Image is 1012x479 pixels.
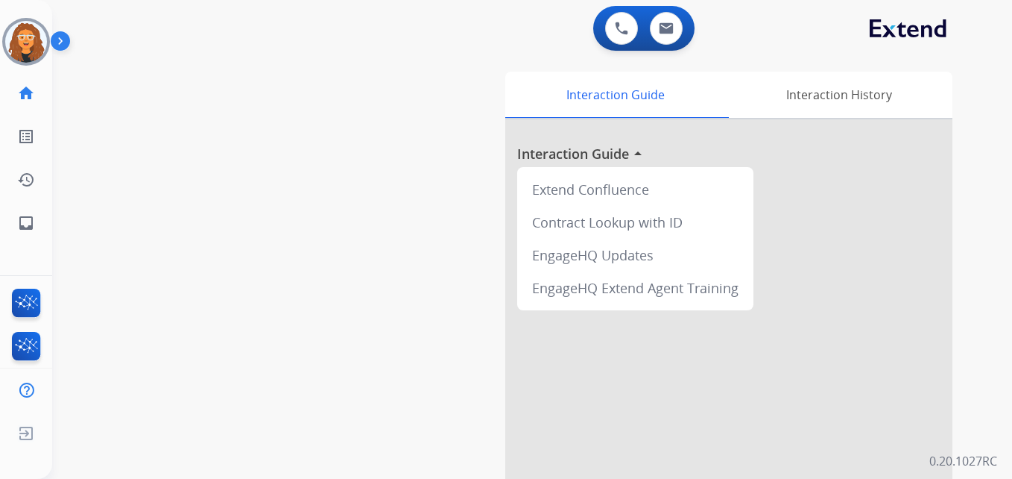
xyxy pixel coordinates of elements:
div: Interaction Guide [505,72,725,118]
div: EngageHQ Extend Agent Training [523,272,747,304]
img: avatar [5,21,47,63]
p: 0.20.1027RC [929,452,997,470]
div: Extend Confluence [523,173,747,206]
div: EngageHQ Updates [523,239,747,272]
mat-icon: home [17,84,35,102]
div: Contract Lookup with ID [523,206,747,239]
mat-icon: inbox [17,214,35,232]
mat-icon: list_alt [17,128,35,145]
mat-icon: history [17,171,35,189]
div: Interaction History [725,72,952,118]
